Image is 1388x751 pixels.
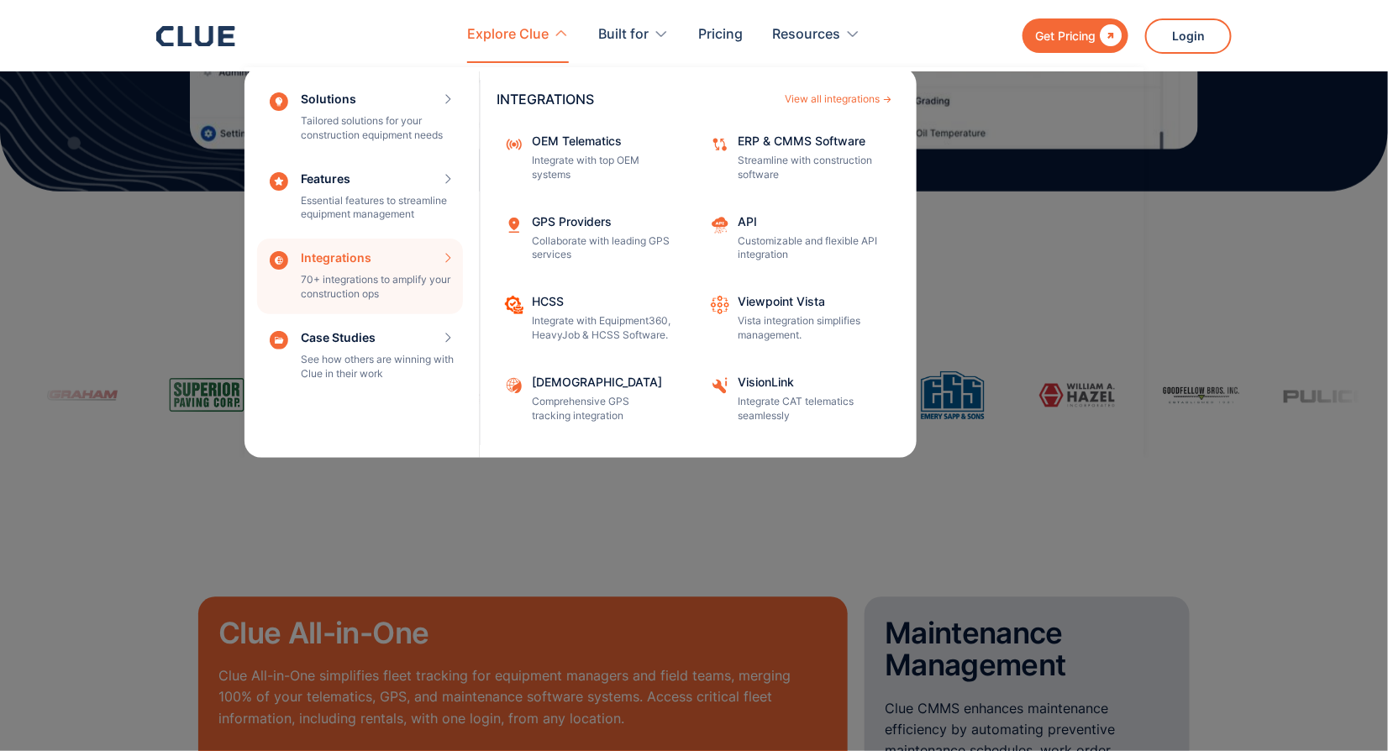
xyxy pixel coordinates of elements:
img: Project Pacing clue icon [505,296,523,314]
div: Explore Clue [467,8,549,61]
iframe: Chat Widget [1086,517,1388,751]
a: HCSSIntegrate with Equipment360, HeavyJob & HCSS Software. [497,287,686,351]
p: Streamline with construction software [738,154,881,182]
div: Get Pricing [1035,25,1096,46]
div: GPS Providers [532,216,675,228]
img: Samsara [505,376,523,395]
div: VisionLink [738,376,881,388]
a: ERP & CMMS SoftwareStreamline with construction software [702,127,891,191]
a: GPS ProvidersCollaborate with leading GPS services [497,207,686,271]
div: HCSS [532,296,675,307]
div:  [1096,25,1122,46]
img: Graham [34,377,118,414]
a: APICustomizable and flexible API integration [702,207,891,271]
a: Get Pricing [1023,18,1128,53]
div: INTEGRATIONS [497,92,776,106]
p: Comprehensive GPS tracking integration [532,395,675,423]
div: [DEMOGRAPHIC_DATA] [532,376,675,388]
a: VisionLinkIntegrate CAT telematics seamlessly [702,368,891,432]
a: Viewpoint VistaVista integration simplifies management. [702,287,891,351]
img: Goodfellow Bros [1154,383,1238,408]
img: Pulice [1278,391,1362,403]
a: OEM TelematicsIntegrate with top OEM systems [497,127,686,191]
a: Login [1145,18,1232,54]
p: Integrate with Equipment360, HeavyJob & HCSS Software. [532,314,675,343]
div: API [738,216,881,228]
nav: Explore Clue [156,63,1232,458]
img: API cloud integration icon [711,216,729,234]
a: [DEMOGRAPHIC_DATA]Comprehensive GPS tracking integration [497,368,686,432]
a: View all integrations [785,94,891,104]
img: VisionLink [711,376,729,395]
p: Integrate with top OEM systems [532,154,675,182]
div: Viewpoint Vista [738,296,881,307]
div: View all integrations [785,94,880,104]
img: Workflow automation icon [711,296,729,314]
div: Explore Clue [467,8,569,61]
div: Built for [598,8,669,61]
p: Integrate CAT telematics seamlessly [738,395,881,423]
p: Collaborate with leading GPS services [532,234,675,263]
div: Built for [598,8,649,61]
h2: Maintenance Management [885,617,1170,682]
a: Pricing [698,8,743,61]
div: Resources [772,8,860,61]
div: Resources [772,8,840,61]
div: OEM Telematics [532,135,675,147]
div: ERP & CMMS Software [738,135,881,147]
img: internet signal icon [505,135,523,154]
img: Data sync icon [711,135,729,154]
h2: Clue All-in-One [218,617,828,650]
p: Vista integration simplifies management. [738,314,881,343]
img: Location tracking icon [505,216,523,234]
p: Customizable and flexible API integration [738,234,881,263]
